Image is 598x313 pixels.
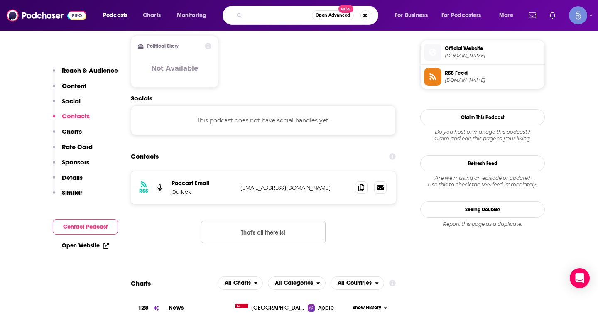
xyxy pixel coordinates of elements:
span: More [499,10,513,21]
span: Official Website [445,45,541,52]
button: Charts [53,127,82,143]
button: open menu [97,9,138,22]
p: Contacts [62,112,90,120]
div: This podcast does not have social handles yet. [131,105,396,135]
a: Open Website [62,242,109,249]
button: open menu [493,9,524,22]
span: For Podcasters [441,10,481,21]
h2: Political Skew [147,43,179,49]
a: Show notifications dropdown [525,8,539,22]
a: Apple [308,304,350,312]
img: User Profile [569,6,587,24]
button: Show History [350,304,390,311]
p: Charts [62,127,82,135]
div: Search podcasts, credits, & more... [230,6,386,25]
button: Sponsors [53,158,89,174]
input: Search podcasts, credits, & more... [245,9,312,22]
h3: 128 [138,303,149,313]
button: Open AdvancedNew [312,10,354,20]
p: Rate Card [62,143,93,151]
button: Rate Card [53,143,93,158]
button: Social [53,97,81,112]
div: Are we missing an episode or update? Use this to check the RSS feed immediately. [420,175,545,188]
button: open menu [268,276,326,290]
h2: Platforms [218,276,263,290]
span: radio.foxnews.com [445,53,541,59]
h3: Not Available [151,64,198,72]
div: Claim and edit this page to your liking. [420,129,545,142]
span: Show History [353,304,381,311]
h2: Contacts [131,149,159,164]
img: Podchaser - Follow, Share and Rate Podcasts [7,7,86,23]
span: Logged in as Spiral5-G1 [569,6,587,24]
button: open menu [218,276,263,290]
p: Sponsors [62,158,89,166]
p: Podcast Email [172,180,234,187]
span: Do you host or manage this podcast? [420,129,545,135]
p: Reach & Audience [62,66,118,74]
div: Report this page as a duplicate. [420,221,545,227]
div: Open Intercom Messenger [570,268,590,288]
h2: Countries [331,276,384,290]
h2: Charts [131,279,151,287]
a: News [169,304,184,311]
span: feeds.feedburner.com [445,77,541,83]
span: New [338,5,353,13]
button: Similar [53,188,82,204]
span: All Charts [225,280,251,286]
a: Seeing Double? [420,201,545,218]
p: Similar [62,188,82,196]
span: Singapore [251,304,305,312]
h3: RSS [139,188,148,194]
span: Apple [318,304,334,312]
button: open menu [436,9,493,22]
button: Claim This Podcast [420,109,545,125]
a: Official Website[DOMAIN_NAME] [424,44,541,61]
button: Show profile menu [569,6,587,24]
button: Reach & Audience [53,66,118,82]
span: All Countries [338,280,372,286]
span: RSS Feed [445,69,541,77]
a: Show notifications dropdown [546,8,559,22]
button: Contacts [53,112,90,127]
p: Social [62,97,81,105]
p: [EMAIL_ADDRESS][DOMAIN_NAME] [240,184,348,191]
button: open menu [331,276,384,290]
span: Monitoring [177,10,206,21]
a: RSS Feed[DOMAIN_NAME] [424,68,541,86]
button: open menu [171,9,217,22]
span: Charts [143,10,161,21]
h2: Categories [268,276,326,290]
p: Details [62,174,83,181]
button: Details [53,174,83,189]
span: For Business [395,10,428,21]
a: Charts [137,9,166,22]
p: Outkick [172,188,234,196]
button: Nothing here. [201,221,326,243]
p: Content [62,82,86,90]
span: All Categories [275,280,313,286]
span: Podcasts [103,10,127,21]
h2: Socials [131,94,396,102]
button: Contact Podcast [53,219,118,235]
span: Open Advanced [316,13,350,17]
button: open menu [389,9,438,22]
a: [GEOGRAPHIC_DATA] [232,304,308,312]
button: Refresh Feed [420,155,545,171]
button: Content [53,82,86,97]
